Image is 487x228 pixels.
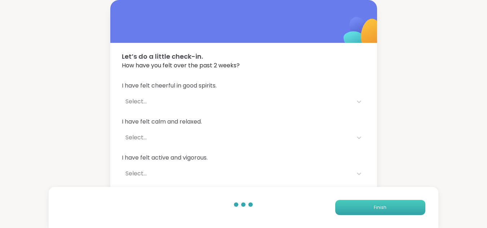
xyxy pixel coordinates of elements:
span: How have you felt over the past 2 weeks? [122,61,366,70]
span: Finish [374,204,386,211]
div: Select... [125,97,349,106]
button: Finish [335,200,425,215]
span: I have felt active and vigorous. [122,153,366,162]
span: Let’s do a little check-in. [122,52,366,61]
div: Select... [125,169,349,178]
div: Select... [125,133,349,142]
span: I have felt calm and relaxed. [122,117,366,126]
span: I have felt cheerful in good spirits. [122,81,366,90]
